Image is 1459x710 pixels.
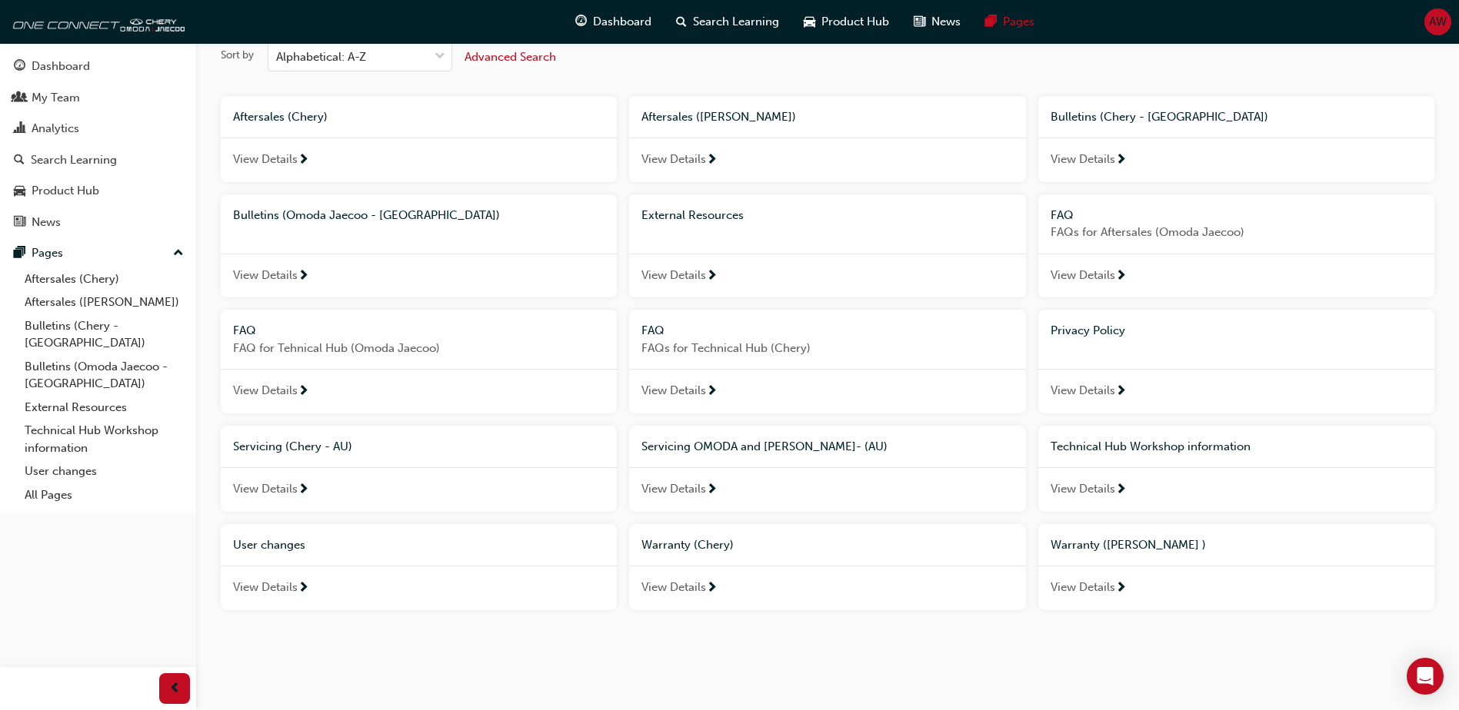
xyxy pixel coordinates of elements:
a: Bulletins (Omoda Jaecoo - [GEOGRAPHIC_DATA])View Details [221,194,617,298]
span: External Resources [641,208,744,222]
span: chart-icon [14,122,25,136]
span: View Details [641,382,706,400]
span: search-icon [14,154,25,168]
span: Technical Hub Workshop information [1051,440,1251,453]
span: View Details [233,579,298,596]
button: Pages [6,239,190,267]
div: Search Learning [31,151,117,169]
a: External ResourcesView Details [629,194,1025,298]
span: down-icon [435,47,445,67]
span: guage-icon [575,12,587,32]
a: My Team [6,84,190,112]
span: View Details [233,267,298,284]
span: pages-icon [14,247,25,260]
span: View Details [1051,480,1115,498]
a: pages-iconPages [973,6,1047,38]
span: Product Hub [821,13,889,31]
span: prev-icon [169,679,181,698]
a: Privacy PolicyView Details [1038,310,1434,413]
img: oneconnect [8,6,185,37]
span: next-icon [298,385,309,399]
div: Sort by [221,48,254,63]
span: Aftersales ([PERSON_NAME]) [641,110,796,124]
button: AW [1424,8,1451,35]
a: Aftersales ([PERSON_NAME]) [18,290,190,314]
span: FAQs for Aftersales (Omoda Jaecoo) [1051,224,1422,241]
button: Advanced Search [465,42,556,71]
div: Dashboard [32,58,90,75]
a: Technical Hub Workshop informationView Details [1038,426,1434,512]
span: FAQ [1051,208,1074,222]
span: news-icon [14,216,25,230]
span: Aftersales (Chery) [233,110,328,124]
span: Advanced Search [465,50,556,64]
a: Product Hub [6,177,190,205]
span: up-icon [173,244,184,264]
span: FAQ [641,323,665,337]
span: next-icon [706,154,718,168]
span: View Details [233,480,298,498]
span: View Details [1051,267,1115,284]
span: Servicing OMODA and [PERSON_NAME]- (AU) [641,440,888,453]
a: FAQFAQs for Aftersales (Omoda Jaecoo)View Details [1038,194,1434,298]
button: DashboardMy TeamAnalyticsSearch LearningProduct HubNews [6,49,190,239]
a: FAQFAQ for Tehnical Hub (Omoda Jaecoo)View Details [221,310,617,413]
a: External Resources [18,396,190,420]
span: Pages [1003,13,1034,31]
span: News [931,13,961,31]
span: Search Learning [693,13,779,31]
span: next-icon [1115,154,1127,168]
span: Warranty (Chery) [641,538,734,552]
a: All Pages [18,483,190,507]
span: next-icon [706,385,718,399]
span: next-icon [1115,483,1127,497]
span: FAQ [233,323,256,337]
span: next-icon [298,582,309,596]
a: Warranty ([PERSON_NAME] )View Details [1038,524,1434,610]
span: Bulletins (Omoda Jaecoo - [GEOGRAPHIC_DATA]) [233,208,500,222]
span: AW [1429,13,1447,31]
span: search-icon [676,12,687,32]
span: next-icon [1115,270,1127,284]
span: View Details [641,267,706,284]
div: News [32,214,61,231]
a: Servicing (Chery - AU)View Details [221,426,617,512]
span: next-icon [706,270,718,284]
a: Aftersales (Chery)View Details [221,96,617,182]
span: guage-icon [14,60,25,74]
span: news-icon [914,12,925,32]
a: News [6,208,190,237]
div: Open Intercom Messenger [1407,658,1444,695]
span: Dashboard [593,13,651,31]
span: next-icon [298,270,309,284]
span: Bulletins (Chery - [GEOGRAPHIC_DATA]) [1051,110,1268,124]
a: FAQFAQs for Technical Hub (Chery)View Details [629,310,1025,413]
a: User changes [18,460,190,483]
div: Product Hub [32,182,99,200]
div: Analytics [32,120,79,138]
a: Analytics [6,114,190,143]
span: next-icon [298,483,309,497]
span: View Details [1051,151,1115,168]
a: Technical Hub Workshop information [18,419,190,460]
span: Servicing (Chery - AU) [233,440,352,453]
span: Privacy Policy [1051,323,1125,337]
span: FAQ for Tehnical Hub (Omoda Jaecoo) [233,340,605,357]
a: Dashboard [6,52,190,81]
span: Warranty ([PERSON_NAME] ) [1051,538,1206,552]
span: View Details [233,151,298,168]
a: Search Learning [6,146,190,174]
a: news-iconNews [901,6,973,38]
span: View Details [233,382,298,400]
span: next-icon [706,483,718,497]
a: User changesView Details [221,524,617,610]
a: car-iconProduct Hub [791,6,901,38]
div: My Team [32,89,80,107]
a: Bulletins (Chery - [GEOGRAPHIC_DATA])View Details [1038,96,1434,182]
a: Bulletins (Chery - [GEOGRAPHIC_DATA]) [18,314,190,355]
span: View Details [641,151,706,168]
a: Warranty (Chery)View Details [629,524,1025,610]
span: View Details [641,480,706,498]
